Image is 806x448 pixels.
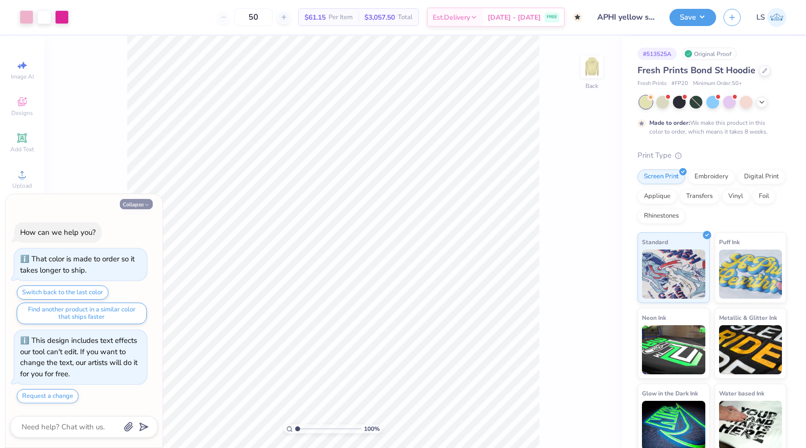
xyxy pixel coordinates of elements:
[17,303,147,324] button: Find another product in a similar color that ships faster
[682,48,737,60] div: Original Proof
[20,254,135,275] div: That color is made to order so it takes longer to ship.
[20,336,138,379] div: This design includes text effects our tool can't edit. If you want to change the text, our artist...
[12,182,32,190] span: Upload
[719,312,777,323] span: Metallic & Glitter Ink
[719,325,782,374] img: Metallic & Glitter Ink
[688,169,735,184] div: Embroidery
[364,424,380,433] span: 100 %
[642,250,705,299] img: Standard
[638,150,786,161] div: Print Type
[433,12,470,23] span: Est. Delivery
[719,388,764,398] span: Water based Ink
[738,169,785,184] div: Digital Print
[719,237,740,247] span: Puff Ink
[649,118,770,136] div: We make this product in this color to order, which means it takes 8 weeks.
[11,109,33,117] span: Designs
[752,189,776,204] div: Foil
[234,8,273,26] input: – –
[10,145,34,153] span: Add Text
[649,119,690,127] strong: Made to order:
[590,7,662,27] input: Untitled Design
[642,237,668,247] span: Standard
[364,12,395,23] span: $3,057.50
[20,227,96,237] div: How can we help you?
[585,82,598,90] div: Back
[488,12,541,23] span: [DATE] - [DATE]
[722,189,750,204] div: Vinyl
[671,80,688,88] span: # FP20
[638,169,685,184] div: Screen Print
[767,8,786,27] img: Lizzy Sadorf
[17,285,109,300] button: Switch back to the last color
[638,189,677,204] div: Applique
[756,12,765,23] span: LS
[305,12,326,23] span: $61.15
[120,199,153,209] button: Collapse
[642,388,698,398] span: Glow in the Dark Ink
[719,250,782,299] img: Puff Ink
[17,389,79,403] button: Request a change
[582,57,602,77] img: Back
[638,80,667,88] span: Fresh Prints
[669,9,716,26] button: Save
[680,189,719,204] div: Transfers
[642,325,705,374] img: Neon Ink
[329,12,353,23] span: Per Item
[398,12,413,23] span: Total
[638,48,677,60] div: # 513525A
[638,209,685,224] div: Rhinestones
[642,312,666,323] span: Neon Ink
[11,73,34,81] span: Image AI
[756,8,786,27] a: LS
[638,64,755,76] span: Fresh Prints Bond St Hoodie
[547,14,557,21] span: FREE
[693,80,742,88] span: Minimum Order: 50 +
